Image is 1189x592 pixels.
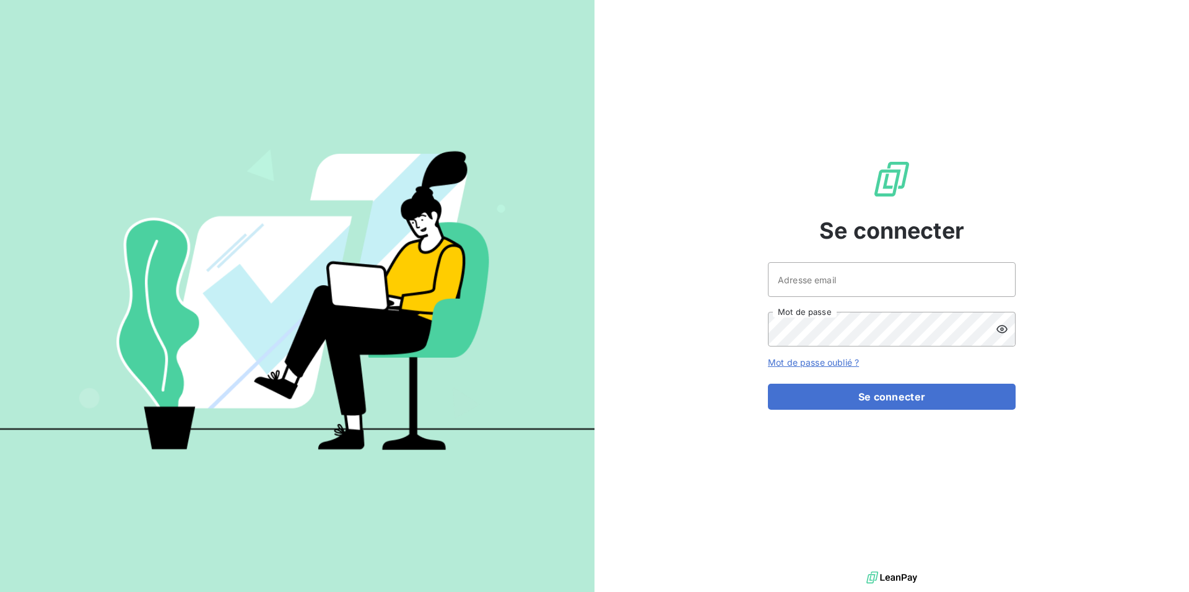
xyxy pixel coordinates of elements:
[768,262,1016,297] input: placeholder
[768,384,1016,410] button: Se connecter
[866,568,917,587] img: logo
[768,357,859,368] a: Mot de passe oublié ?
[819,214,964,247] span: Se connecter
[872,159,912,199] img: Logo LeanPay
